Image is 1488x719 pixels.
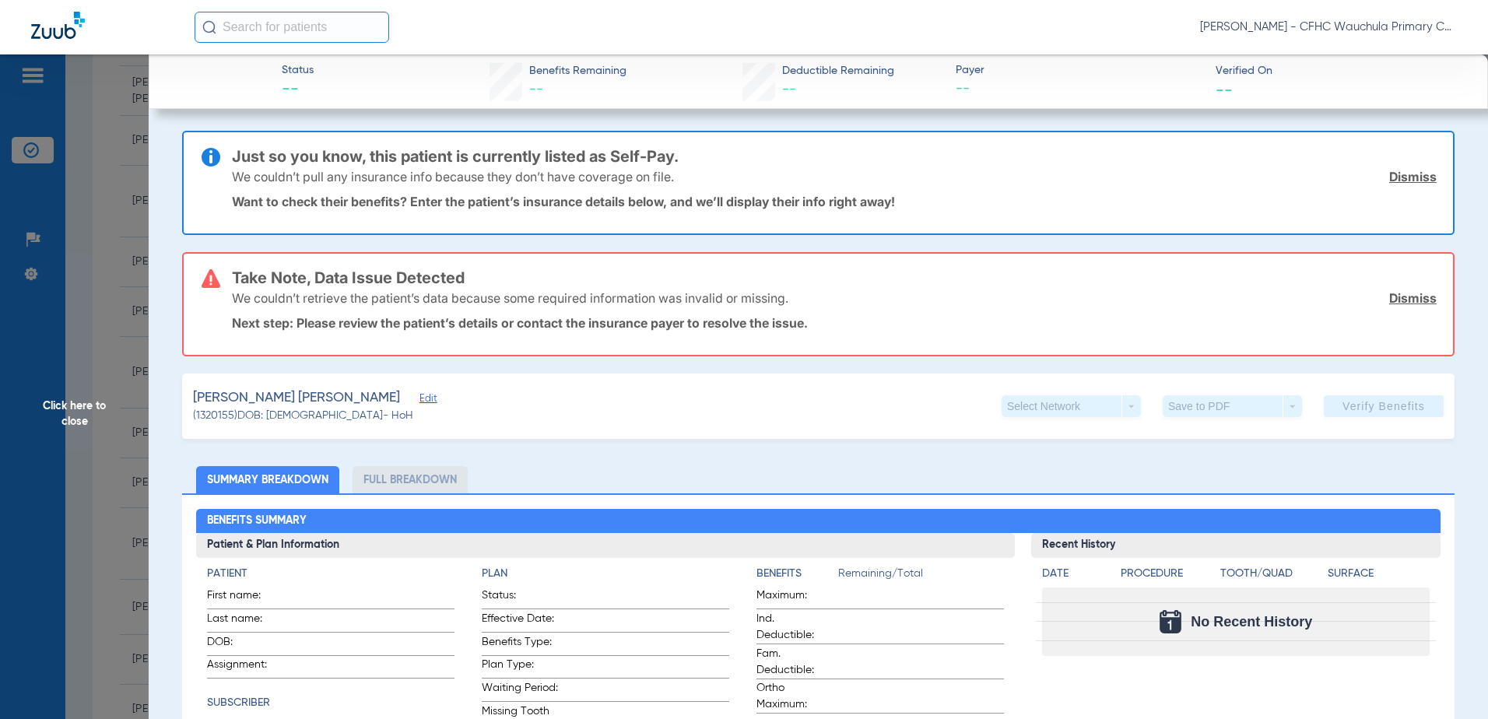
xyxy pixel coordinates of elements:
span: Status: [482,587,558,609]
span: Edit [419,393,433,408]
h4: Tooth/Quad [1220,566,1322,582]
p: Next step: Please review the patient’s details or contact the insurance payer to resolve the issue. [232,315,1437,331]
span: First name: [207,587,283,609]
app-breakdown-title: Surface [1328,566,1430,587]
span: Verified On [1216,63,1462,79]
span: Benefits Type: [482,634,558,655]
li: Full Breakdown [353,466,468,493]
h3: Patient & Plan Information [196,533,1016,558]
span: -- [1216,81,1233,97]
span: -- [529,82,543,96]
app-breakdown-title: Date [1042,566,1107,587]
span: Deductible Remaining [782,63,894,79]
h4: Patient [207,566,454,582]
a: Dismiss [1389,290,1437,306]
span: Last name: [207,611,283,632]
input: Search for patients [195,12,389,43]
span: Status [282,62,314,79]
h2: Benefits Summary [196,509,1441,534]
span: Remaining/Total [838,566,1004,587]
h4: Subscriber [207,695,454,711]
h3: Take Note, Data Issue Detected [232,270,1437,286]
h4: Surface [1328,566,1430,582]
span: -- [282,79,314,101]
li: Summary Breakdown [196,466,339,493]
span: DOB: [207,634,283,655]
span: Effective Date: [482,611,558,632]
p: Want to check their benefits? Enter the patient’s insurance details below, and we’ll display thei... [232,194,1437,209]
span: Waiting Period: [482,680,558,701]
app-breakdown-title: Procedure [1121,566,1215,587]
span: Maximum: [756,587,833,609]
p: We couldn’t retrieve the patient’s data because some required information was invalid or missing. [232,290,788,306]
span: Benefits Remaining [529,63,626,79]
span: Ind. Deductible: [756,611,833,644]
span: [PERSON_NAME] [PERSON_NAME] [193,388,400,408]
img: info-icon [202,148,220,167]
span: -- [956,79,1202,99]
h3: Recent History [1031,533,1441,558]
iframe: Chat Widget [1410,644,1488,719]
span: -- [782,82,796,96]
p: We couldn’t pull any insurance info because they don’t have coverage on file. [232,169,674,184]
span: Plan Type: [482,657,558,678]
span: Assignment: [207,657,283,678]
img: Search Icon [202,20,216,34]
h3: Just so you know, this patient is currently listed as Self-Pay. [232,149,1437,164]
h4: Benefits [756,566,838,582]
a: Dismiss [1389,169,1437,184]
span: [PERSON_NAME] - CFHC Wauchula Primary Care Dental [1200,19,1457,35]
img: Zuub Logo [31,12,85,39]
span: (1320155) DOB: [DEMOGRAPHIC_DATA] - HoH [193,408,413,424]
span: No Recent History [1191,614,1312,630]
span: Ortho Maximum: [756,680,833,713]
span: Payer [956,62,1202,79]
h4: Procedure [1121,566,1215,582]
h4: Date [1042,566,1107,582]
span: Fam. Deductible: [756,646,833,679]
h4: Plan [482,566,729,582]
img: Calendar [1160,610,1181,633]
img: error-icon [202,269,220,288]
app-breakdown-title: Benefits [756,566,838,587]
app-breakdown-title: Tooth/Quad [1220,566,1322,587]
